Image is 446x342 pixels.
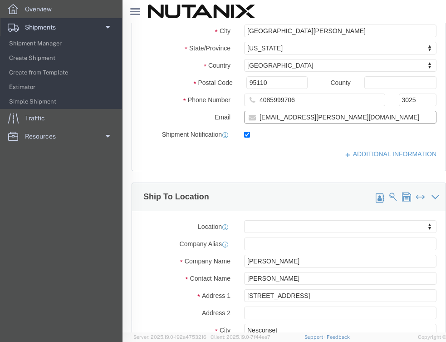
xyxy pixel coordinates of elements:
span: Shipments [25,18,62,36]
a: Feedback [327,334,350,340]
span: Client: 2025.19.0-7f44ea7 [211,334,270,340]
span: Traffic [25,109,51,127]
a: Traffic [0,109,122,127]
a: Support [304,334,327,340]
img: logo [148,5,255,18]
span: Create from Template [9,64,116,82]
span: Server: 2025.19.0-192a4753216 [133,334,206,340]
a: Resources [0,127,122,145]
span: Simple Shipment [9,93,116,111]
span: Resources [25,127,62,145]
span: Estimator [9,78,116,96]
span: Shipment Manager [9,35,116,53]
span: Create Shipment [9,49,116,67]
a: Shipments [0,18,122,36]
